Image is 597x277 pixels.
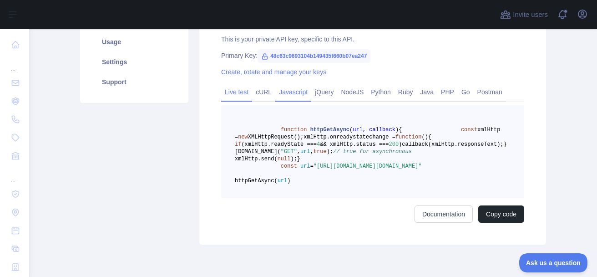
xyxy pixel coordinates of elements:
[238,134,248,140] span: new
[290,156,297,162] span: );
[304,134,395,140] span: xmlHttp.onreadystatechange =
[317,141,320,148] span: 4
[278,156,291,162] span: null
[241,141,317,148] span: (xmlHttp.readyState ===
[353,127,395,133] span: url, callback
[235,178,278,184] span: httpGetAsync(
[281,149,297,155] span: "GET"
[310,149,314,155] span: ,
[474,85,506,99] a: Postman
[320,141,389,148] span: && xmlHttp.status ===
[367,85,395,99] a: Python
[425,134,428,140] span: )
[221,85,252,99] a: Live test
[395,127,399,133] span: )
[458,85,474,99] a: Go
[221,68,326,76] a: Create, rotate and manage your keys
[498,7,550,22] button: Invite users
[281,163,297,169] span: const
[235,141,241,148] span: if
[310,163,314,169] span: =
[519,253,588,272] iframe: Toggle Customer Support
[428,134,431,140] span: {
[513,10,548,20] span: Invite users
[327,149,333,155] span: );
[478,205,524,223] button: Copy code
[461,127,477,133] span: const
[399,127,402,133] span: {
[310,127,349,133] span: httpGetAsync
[91,52,177,72] a: Settings
[314,163,422,169] span: "[URL][DOMAIN_NAME][DOMAIN_NAME]"
[248,134,304,140] span: XMLHttpRequest();
[504,141,507,148] span: }
[402,141,503,148] span: callback(xmlHttp.responseText);
[421,134,425,140] span: (
[314,149,327,155] span: true
[311,85,337,99] a: jQuery
[278,178,288,184] span: url
[300,149,310,155] span: url
[91,32,177,52] a: Usage
[7,55,22,73] div: ...
[221,35,524,44] div: This is your private API key, specific to this API.
[281,127,307,133] span: function
[399,141,402,148] span: )
[252,85,275,99] a: cURL
[275,85,311,99] a: Javascript
[437,85,458,99] a: PHP
[297,149,300,155] span: ,
[337,85,367,99] a: NodeJS
[395,85,417,99] a: Ruby
[91,72,177,92] a: Support
[258,49,370,63] span: 48c63c9693104b149435f660b07ea247
[415,205,473,223] a: Documentation
[7,166,22,184] div: ...
[235,156,278,162] span: xmlHttp.send(
[235,149,281,155] span: [DOMAIN_NAME](
[395,134,422,140] span: function
[287,178,290,184] span: )
[297,156,300,162] span: }
[417,85,438,99] a: Java
[333,149,412,155] span: // true for asynchronous
[389,141,399,148] span: 200
[300,163,310,169] span: url
[349,127,353,133] span: (
[221,51,524,60] div: Primary Key:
